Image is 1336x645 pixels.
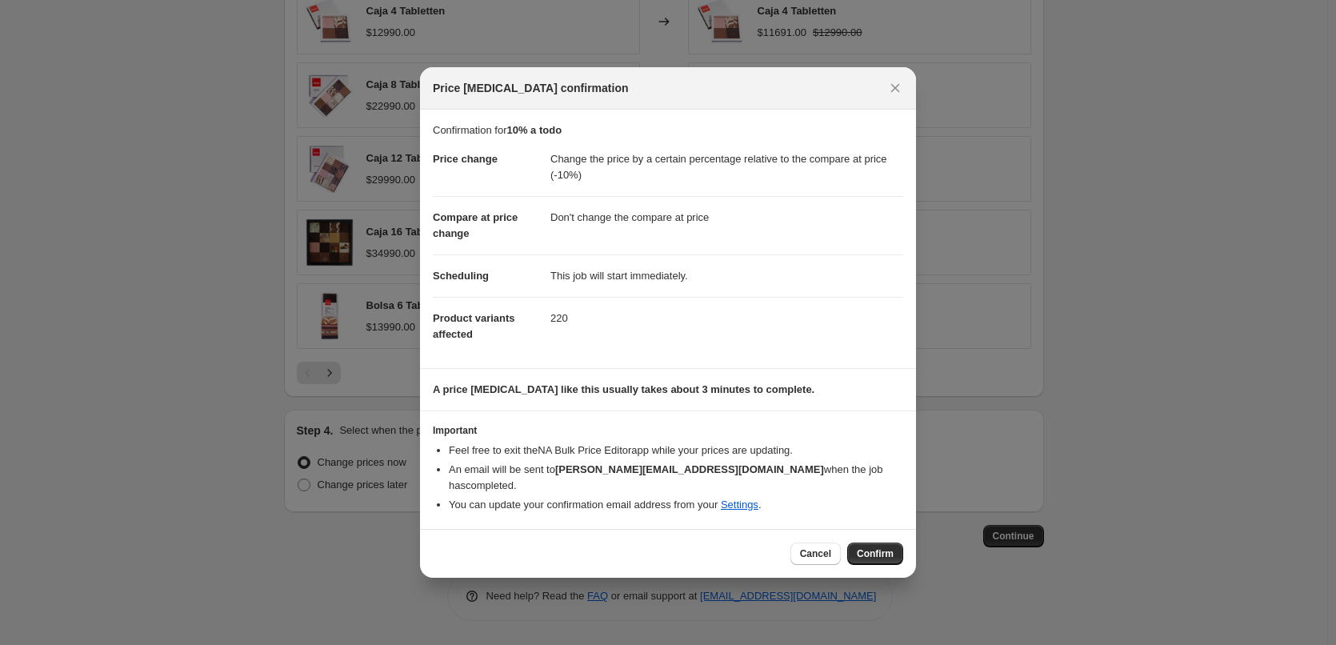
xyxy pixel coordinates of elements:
[433,270,489,282] span: Scheduling
[884,77,906,99] button: Close
[847,543,903,565] button: Confirm
[433,211,518,239] span: Compare at price change
[550,297,903,339] dd: 220
[433,153,498,165] span: Price change
[857,547,894,560] span: Confirm
[433,424,903,437] h3: Important
[433,383,814,395] b: A price [MEDICAL_DATA] like this usually takes about 3 minutes to complete.
[449,462,903,494] li: An email will be sent to when the job has completed .
[433,122,903,138] p: Confirmation for
[550,196,903,238] dd: Don't change the compare at price
[433,80,629,96] span: Price [MEDICAL_DATA] confirmation
[506,124,562,136] b: 10% a todo
[433,312,515,340] span: Product variants affected
[550,138,903,196] dd: Change the price by a certain percentage relative to the compare at price (-10%)
[800,547,831,560] span: Cancel
[721,499,758,511] a: Settings
[550,254,903,297] dd: This job will start immediately.
[555,463,824,475] b: [PERSON_NAME][EMAIL_ADDRESS][DOMAIN_NAME]
[790,543,841,565] button: Cancel
[449,497,903,513] li: You can update your confirmation email address from your .
[449,443,903,459] li: Feel free to exit the NA Bulk Price Editor app while your prices are updating.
